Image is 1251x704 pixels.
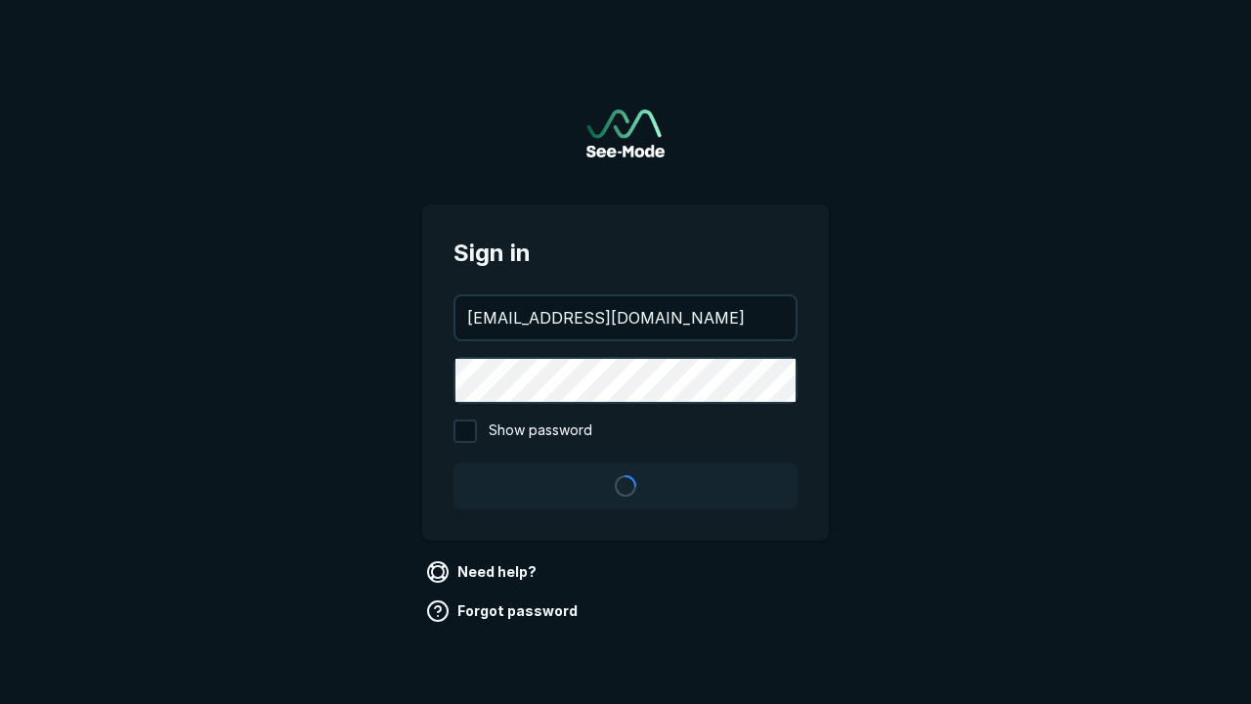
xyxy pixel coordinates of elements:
input: your@email.com [455,296,796,339]
img: See-Mode Logo [586,110,665,157]
a: Go to sign in [586,110,665,157]
span: Show password [489,419,592,443]
a: Need help? [422,556,544,588]
a: Forgot password [422,595,585,627]
span: Sign in [453,236,798,271]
